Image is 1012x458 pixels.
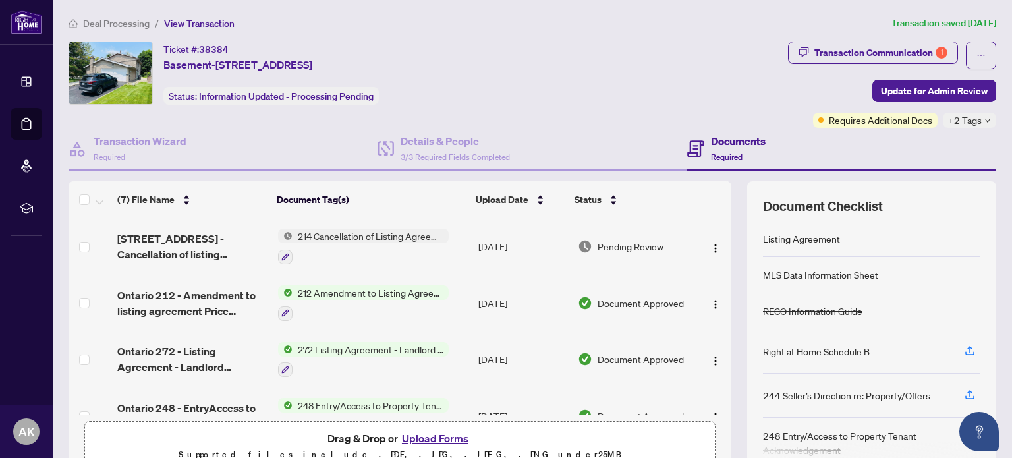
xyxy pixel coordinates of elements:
[278,229,449,264] button: Status Icon214 Cancellation of Listing Agreement - Authority to Offer for Lease
[293,342,449,357] span: 272 Listing Agreement - Landlord Designated Representation Agreement Authority to Offer for Lease
[473,331,573,388] td: [DATE]
[278,398,449,434] button: Status Icon248 Entry/Access to Property Tenant Acknowledgement
[398,430,472,447] button: Upload Forms
[293,229,449,243] span: 214 Cancellation of Listing Agreement - Authority to Offer for Lease
[959,412,999,451] button: Open asap
[598,296,684,310] span: Document Approved
[199,90,374,102] span: Information Updated - Processing Pending
[984,117,991,124] span: down
[578,239,592,254] img: Document Status
[763,388,930,403] div: 244 Seller’s Direction re: Property/Offers
[763,231,840,246] div: Listing Agreement
[470,181,569,218] th: Upload Date
[788,42,958,64] button: Transaction Communication1
[710,412,721,422] img: Logo
[271,181,471,218] th: Document Tag(s)
[814,42,947,63] div: Transaction Communication
[763,304,862,318] div: RECO Information Guide
[473,275,573,331] td: [DATE]
[117,231,267,262] span: [STREET_ADDRESS] - Cancellation of listing agreement.pdf
[891,16,996,31] article: Transaction saved [DATE]
[164,18,235,30] span: View Transaction
[598,239,663,254] span: Pending Review
[948,113,982,128] span: +2 Tags
[163,42,229,57] div: Ticket #:
[763,428,980,457] div: 248 Entry/Access to Property Tenant Acknowledgement
[278,285,293,300] img: Status Icon
[278,398,293,413] img: Status Icon
[11,10,42,34] img: logo
[473,387,573,444] td: [DATE]
[476,192,528,207] span: Upload Date
[401,152,510,162] span: 3/3 Required Fields Completed
[117,343,267,375] span: Ontario 272 - Listing Agreement - Landlord Designated Rep.pdf
[94,133,186,149] h4: Transaction Wizard
[278,342,293,357] img: Status Icon
[473,218,573,275] td: [DATE]
[936,47,947,59] div: 1
[117,192,175,207] span: (7) File Name
[829,113,932,127] span: Requires Additional Docs
[598,352,684,366] span: Document Approved
[705,405,726,426] button: Logo
[711,152,743,162] span: Required
[18,422,35,441] span: AK
[401,133,510,149] h4: Details & People
[705,236,726,257] button: Logo
[69,42,152,104] img: IMG-C12205294_1.jpg
[710,299,721,310] img: Logo
[711,133,766,149] h4: Documents
[569,181,692,218] th: Status
[578,409,592,423] img: Document Status
[278,229,293,243] img: Status Icon
[710,243,721,254] img: Logo
[763,268,878,282] div: MLS Data Information Sheet
[155,16,159,31] li: /
[872,80,996,102] button: Update for Admin Review
[575,192,602,207] span: Status
[163,87,379,105] div: Status:
[293,398,449,413] span: 248 Entry/Access to Property Tenant Acknowledgement
[578,296,592,310] img: Document Status
[117,400,267,432] span: Ontario 248 - EntryAccess to Property Tenant Acknowledgement.pdf
[278,285,449,321] button: Status Icon212 Amendment to Listing Agreement - Authority to Offer for Lease Price Change/Extensi...
[763,344,870,358] div: Right at Home Schedule B
[705,349,726,370] button: Logo
[578,352,592,366] img: Document Status
[278,342,449,378] button: Status Icon272 Listing Agreement - Landlord Designated Representation Agreement Authority to Offe...
[69,19,78,28] span: home
[705,293,726,314] button: Logo
[293,285,449,300] span: 212 Amendment to Listing Agreement - Authority to Offer for Lease Price Change/Extension/Amendmen...
[199,43,229,55] span: 38384
[598,409,684,423] span: Document Approved
[881,80,988,101] span: Update for Admin Review
[163,57,312,72] span: Basement-[STREET_ADDRESS]
[976,51,986,60] span: ellipsis
[117,287,267,319] span: Ontario 212 - Amendment to listing agreement Price change.pdf
[763,197,883,215] span: Document Checklist
[94,152,125,162] span: Required
[710,356,721,366] img: Logo
[83,18,150,30] span: Deal Processing
[112,181,271,218] th: (7) File Name
[327,430,472,447] span: Drag & Drop or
